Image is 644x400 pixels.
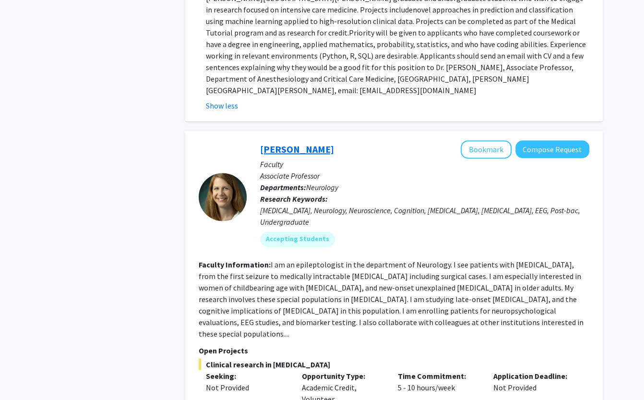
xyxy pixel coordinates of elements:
[461,140,512,158] button: Add Emily Johnson to Bookmarks
[515,140,589,158] button: Compose Request to Emily Johnson
[302,370,383,381] p: Opportunity Type:
[199,358,589,370] span: Clinical research in [MEDICAL_DATA]
[260,205,589,228] div: [MEDICAL_DATA], Neurology, Neuroscience, Cognition, [MEDICAL_DATA], [MEDICAL_DATA], EEG, Post-bac...
[493,370,575,381] p: Application Deadline:
[206,5,576,37] span: novel approaches in prediction and classification using machine learning applied to high-resoluti...
[206,370,287,381] p: Seeking:
[260,182,306,192] b: Departments:
[7,357,41,393] iframe: Chat
[199,260,271,269] b: Faculty Information:
[199,344,589,356] p: Open Projects
[260,170,589,182] p: Associate Professor
[206,381,287,393] div: Not Provided
[398,370,479,381] p: Time Commitment:
[199,260,584,339] fg-read-more: I am an epileptologist in the department of Neurology. I see patients with [MEDICAL_DATA], from t...
[260,194,328,204] b: Research Keywords:
[260,158,589,170] p: Faculty
[306,182,338,192] span: Neurology
[206,100,238,111] button: Show less
[260,231,335,247] mat-chip: Accepting Students
[260,143,334,155] a: [PERSON_NAME]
